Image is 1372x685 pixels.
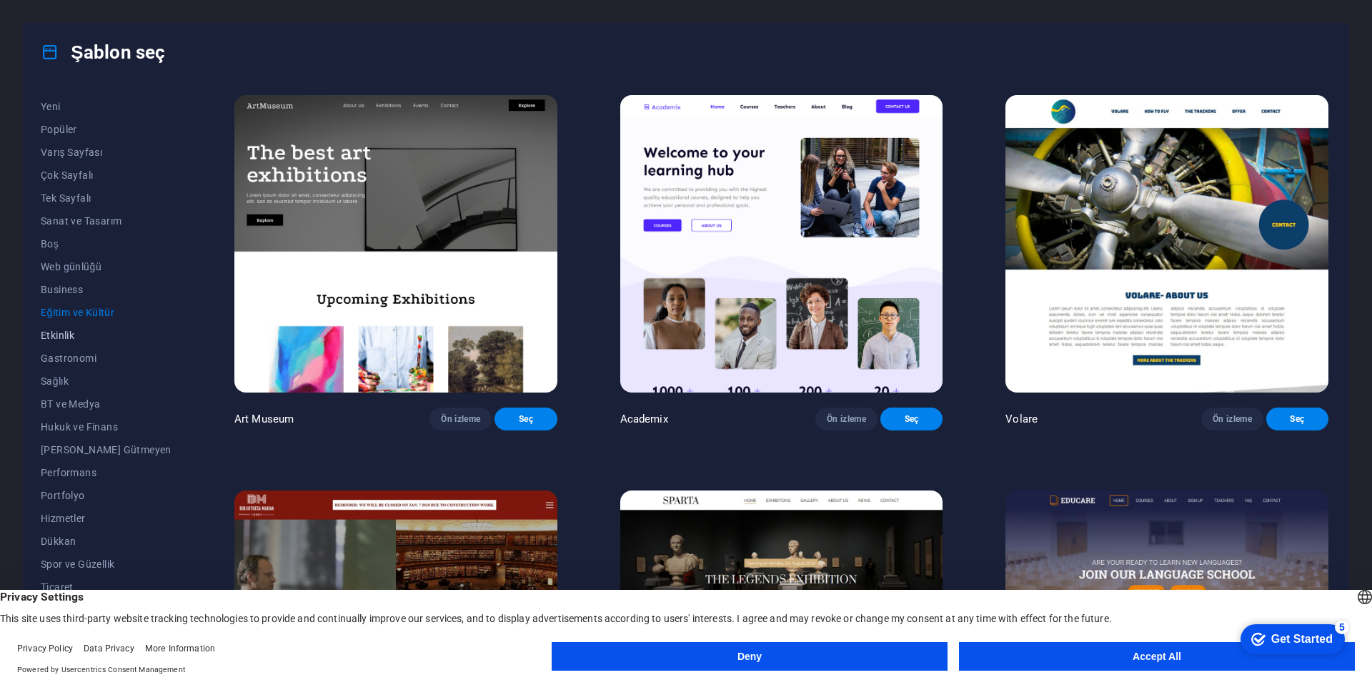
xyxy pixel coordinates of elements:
[1278,413,1317,425] span: Seç
[506,413,545,425] span: Seç
[41,558,171,570] span: Spor ve Güzellik
[1213,413,1252,425] span: Ön izleme
[494,408,557,430] button: Seç
[41,461,171,484] button: Performans
[41,398,171,410] span: BT ve Medya
[41,41,165,64] h4: Şablon seç
[41,118,171,141] button: Popüler
[41,370,171,393] button: Sağlık
[41,553,171,576] button: Spor ve Güzellik
[41,330,171,341] span: Etkinlik
[41,187,171,210] button: Tek Sayfalı
[620,412,668,426] p: Academix
[41,95,171,118] button: Yeni
[41,124,171,135] span: Popüler
[892,413,931,425] span: Seç
[41,484,171,507] button: Portfolyo
[41,581,171,593] span: Ticaret
[234,95,557,393] img: Art Museum
[41,238,171,250] span: Boş
[41,353,171,364] span: Gastronomi
[106,3,120,17] div: 5
[11,7,116,37] div: Get Started 5 items remaining, 0% complete
[41,255,171,278] button: Web günlüğü
[41,513,171,524] span: Hizmetler
[41,536,171,547] span: Dükkan
[41,307,171,318] span: Eğitim ve Kültür
[41,444,171,455] span: [PERSON_NAME] Gütmeyen
[441,413,480,425] span: Ön izleme
[41,141,171,164] button: Varış Sayfası
[41,210,171,232] button: Sanat ve Tasarım
[1266,408,1328,430] button: Seç
[41,192,171,204] span: Tek Sayfalı
[41,169,171,181] span: Çok Sayfalı
[620,95,943,393] img: Academix
[880,408,943,430] button: Seç
[41,147,171,158] span: Varış Sayfası
[41,101,171,112] span: Yeni
[41,576,171,598] button: Ticaret
[41,530,171,553] button: Dükkan
[41,490,171,501] span: Portfolyo
[41,278,171,301] button: Business
[41,467,171,478] span: Performans
[234,412,294,426] p: Art Museum
[42,16,104,29] div: Get Started
[429,408,492,430] button: Ön izleme
[1005,412,1038,426] p: Volare
[1201,408,1263,430] button: Ön izleme
[41,164,171,187] button: Çok Sayfalı
[41,215,171,227] span: Sanat ve Tasarım
[41,301,171,324] button: Eğitim ve Kültür
[41,507,171,530] button: Hizmetler
[41,284,171,295] span: Business
[41,347,171,370] button: Gastronomi
[41,324,171,347] button: Etkinlik
[41,415,171,438] button: Hukuk ve Finans
[815,408,878,430] button: Ön izleme
[41,375,171,387] span: Sağlık
[41,393,171,415] button: BT ve Medya
[41,438,171,461] button: [PERSON_NAME] Gütmeyen
[1005,95,1328,393] img: Volare
[827,413,866,425] span: Ön izleme
[41,421,171,433] span: Hukuk ve Finans
[41,232,171,255] button: Boş
[41,261,171,272] span: Web günlüğü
